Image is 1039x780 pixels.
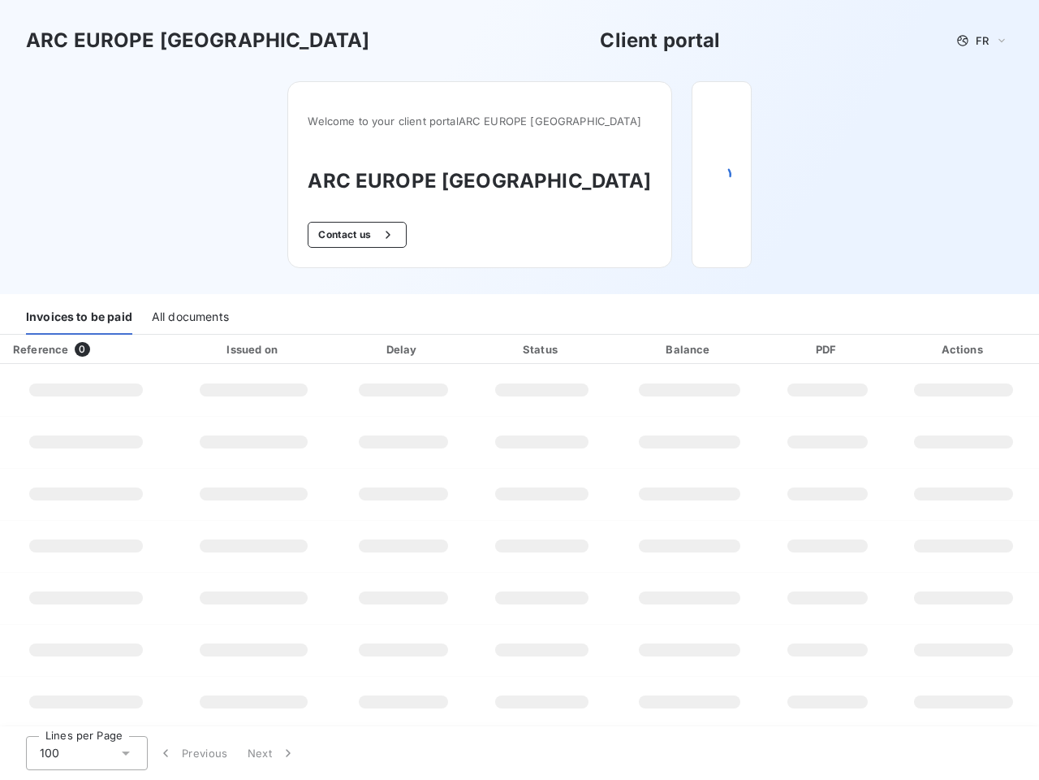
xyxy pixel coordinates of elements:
[26,26,369,55] h3: ARC EUROPE [GEOGRAPHIC_DATA]
[175,341,332,357] div: Issued on
[152,301,229,335] div: All documents
[148,736,238,770] button: Previous
[75,342,89,357] span: 0
[891,341,1036,357] div: Actions
[40,745,59,761] span: 100
[338,341,468,357] div: Delay
[308,115,651,128] span: Welcome to your client portal ARC EUROPE [GEOGRAPHIC_DATA]
[770,341,885,357] div: PDF
[474,341,609,357] div: Status
[616,341,764,357] div: Balance
[600,26,720,55] h3: Client portal
[308,222,406,248] button: Contact us
[238,736,306,770] button: Next
[308,167,651,196] h3: ARC EUROPE [GEOGRAPHIC_DATA]
[13,343,68,356] div: Reference
[26,301,132,335] div: Invoices to be paid
[976,34,989,47] span: FR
